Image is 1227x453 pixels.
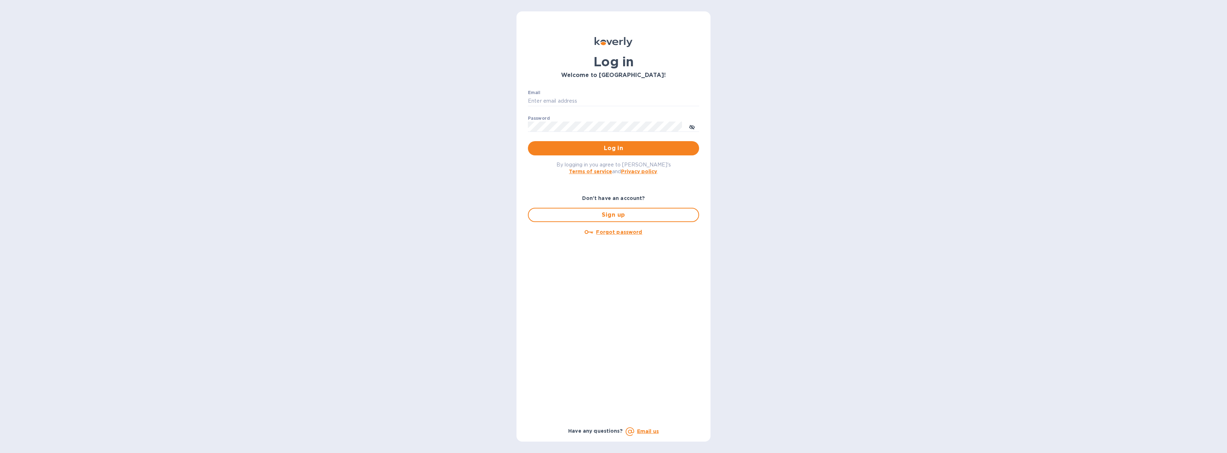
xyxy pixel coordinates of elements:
h1: Log in [528,54,699,69]
button: toggle password visibility [685,119,699,134]
b: Have any questions? [568,428,623,434]
u: Forgot password [596,229,642,235]
input: Enter email address [528,96,699,107]
a: Privacy policy [621,169,657,174]
b: Don't have an account? [582,195,645,201]
a: Terms of service [569,169,612,174]
button: Sign up [528,208,699,222]
span: By logging in you agree to [PERSON_NAME]'s and . [556,162,671,174]
h3: Welcome to [GEOGRAPHIC_DATA]! [528,72,699,79]
span: Log in [534,144,693,153]
span: Sign up [534,211,693,219]
button: Log in [528,141,699,155]
a: Email us [637,428,659,434]
label: Email [528,91,540,95]
img: Koverly [595,37,632,47]
label: Password [528,116,550,120]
